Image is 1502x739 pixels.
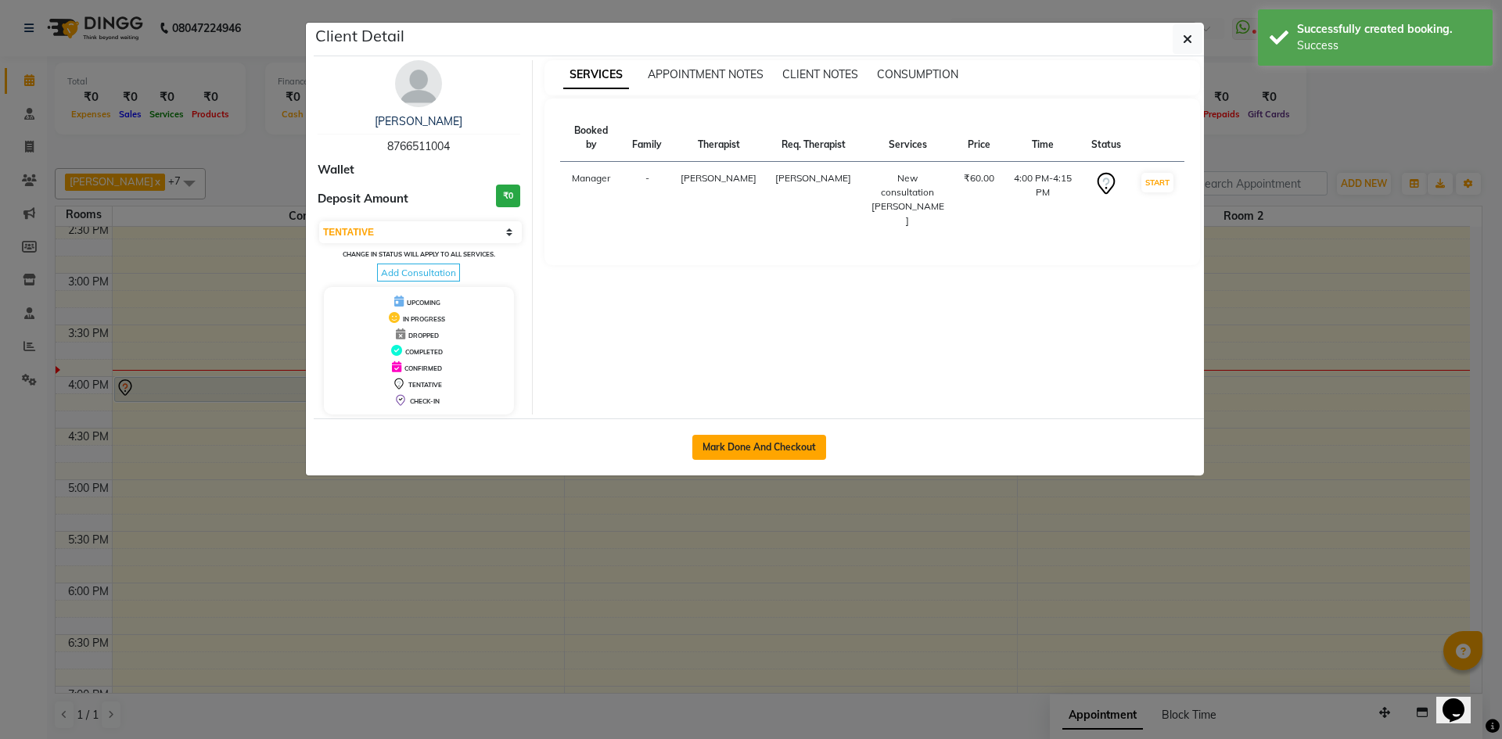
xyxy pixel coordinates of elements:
[377,264,460,282] span: Add Consultation
[1004,162,1082,238] td: 4:00 PM-4:15 PM
[954,114,1004,162] th: Price
[405,348,443,356] span: COMPLETED
[870,171,945,228] div: New consultation [PERSON_NAME]
[375,114,462,128] a: [PERSON_NAME]
[403,315,445,323] span: IN PROGRESS
[692,435,826,460] button: Mark Done And Checkout
[681,172,756,184] span: [PERSON_NAME]
[1082,114,1130,162] th: Status
[775,172,851,184] span: [PERSON_NAME]
[387,139,450,153] span: 8766511004
[623,114,671,162] th: Family
[964,171,994,185] div: ₹60.00
[1436,676,1486,723] iframe: chat widget
[395,60,442,107] img: avatar
[315,24,404,48] h5: Client Detail
[877,67,958,81] span: CONSUMPTION
[563,61,629,89] span: SERVICES
[766,114,861,162] th: Req. Therapist
[560,114,623,162] th: Booked by
[861,114,954,162] th: Services
[1297,38,1481,54] div: Success
[318,190,408,208] span: Deposit Amount
[408,332,439,339] span: DROPPED
[1141,173,1173,192] button: START
[410,397,440,405] span: CHECK-IN
[318,161,354,179] span: Wallet
[648,67,764,81] span: APPOINTMENT NOTES
[1004,114,1082,162] th: Time
[496,185,520,207] h3: ₹0
[343,250,495,258] small: Change in status will apply to all services.
[560,162,623,238] td: Manager
[671,114,766,162] th: Therapist
[407,299,440,307] span: UPCOMING
[1297,21,1481,38] div: Successfully created booking.
[408,381,442,389] span: TENTATIVE
[404,364,442,372] span: CONFIRMED
[623,162,671,238] td: -
[782,67,858,81] span: CLIENT NOTES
